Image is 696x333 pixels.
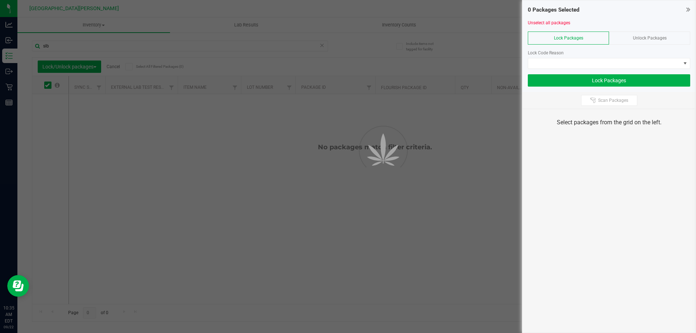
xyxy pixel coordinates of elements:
[554,36,583,41] span: Lock Packages
[581,95,637,106] button: Scan Packages
[528,74,690,87] button: Lock Packages
[598,97,628,103] span: Scan Packages
[528,50,564,55] span: Lock Code Reason
[7,275,29,297] iframe: Resource center
[633,36,667,41] span: Unlock Packages
[531,118,687,127] div: Select packages from the grid on the left.
[528,20,570,25] a: Unselect all packages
